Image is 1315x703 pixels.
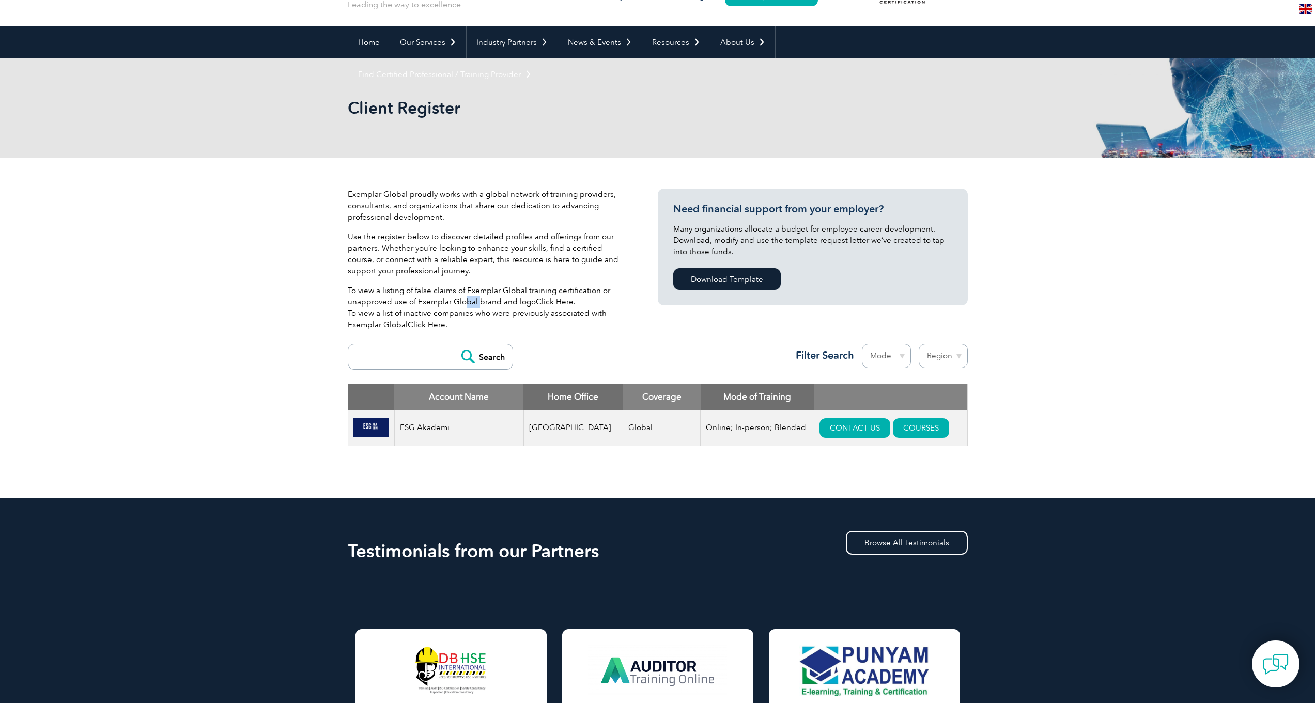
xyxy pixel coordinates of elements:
th: Mode of Training: activate to sort column ascending [701,384,814,410]
th: Home Office: activate to sort column ascending [523,384,623,410]
a: COURSES [893,418,949,438]
img: contact-chat.png [1263,651,1289,677]
h2: Testimonials from our Partners [348,543,968,559]
a: Find Certified Professional / Training Provider [348,58,542,90]
p: Many organizations allocate a budget for employee career development. Download, modify and use th... [673,223,952,257]
th: Coverage: activate to sort column ascending [623,384,701,410]
td: Global [623,410,701,446]
a: About Us [710,26,775,58]
td: [GEOGRAPHIC_DATA] [523,410,623,446]
th: : activate to sort column ascending [814,384,967,410]
a: Download Template [673,268,781,290]
img: b30af040-fd5b-f011-bec2-000d3acaf2fb-logo.png [353,418,389,438]
a: Click Here [536,297,574,307]
input: Search [456,344,513,369]
a: Home [348,26,390,58]
td: Online; In-person; Blended [701,410,814,446]
th: Account Name: activate to sort column descending [394,384,523,410]
p: Exemplar Global proudly works with a global network of training providers, consultants, and organ... [348,189,627,223]
td: ESG Akademi [394,410,523,446]
a: CONTACT US [819,418,890,438]
h3: Need financial support from your employer? [673,203,952,216]
a: Our Services [390,26,466,58]
h3: Filter Search [790,349,854,362]
a: News & Events [558,26,642,58]
a: Browse All Testimonials [846,531,968,555]
img: en [1299,4,1312,14]
h2: Client Register [348,100,782,116]
p: To view a listing of false claims of Exemplar Global training certification or unapproved use of ... [348,285,627,330]
a: Industry Partners [467,26,558,58]
p: Use the register below to discover detailed profiles and offerings from our partners. Whether you... [348,231,627,277]
a: Resources [642,26,710,58]
a: Click Here [408,320,445,329]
